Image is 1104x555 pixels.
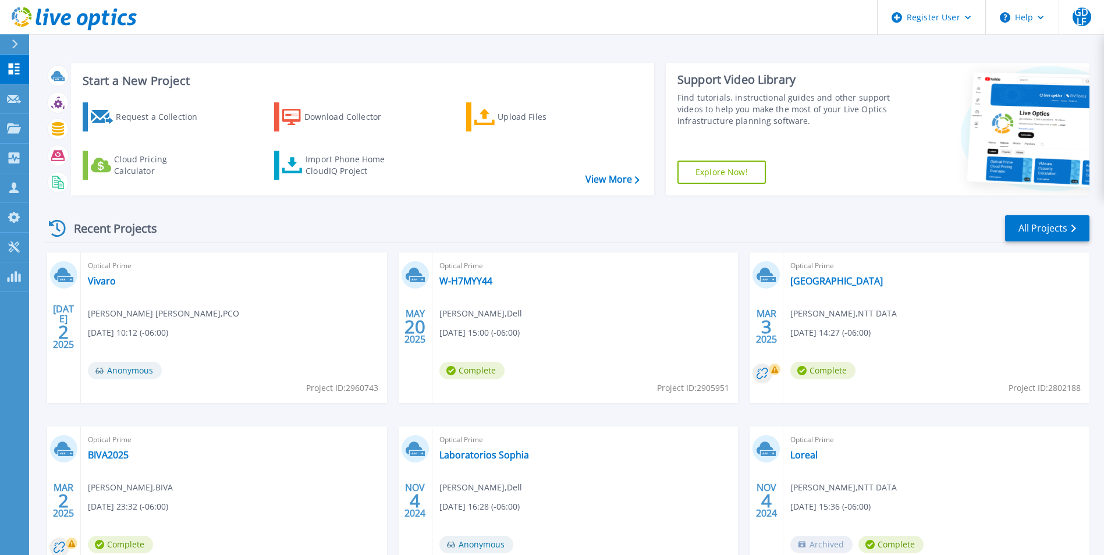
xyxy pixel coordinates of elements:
[88,275,116,287] a: Vivaro
[790,275,883,287] a: [GEOGRAPHIC_DATA]
[439,536,513,553] span: Anonymous
[761,322,772,332] span: 3
[657,382,729,394] span: Project ID: 2905951
[761,496,772,506] span: 4
[404,479,426,522] div: NOV 2024
[88,259,380,272] span: Optical Prime
[116,105,209,129] div: Request a Collection
[88,481,173,494] span: [PERSON_NAME] , BIVA
[585,174,640,185] a: View More
[755,305,778,348] div: MAR 2025
[439,500,520,513] span: [DATE] 16:28 (-06:00)
[790,481,897,494] span: [PERSON_NAME] , NTT DATA
[439,481,522,494] span: [PERSON_NAME] , Dell
[790,536,853,553] span: Archived
[52,305,74,348] div: [DATE] 2025
[439,362,505,379] span: Complete
[52,479,74,522] div: MAR 2025
[88,449,129,461] a: BIVA2025
[677,161,766,184] a: Explore Now!
[88,326,168,339] span: [DATE] 10:12 (-06:00)
[88,536,153,553] span: Complete
[755,479,778,522] div: NOV 2024
[1009,382,1081,394] span: Project ID: 2802188
[58,327,69,337] span: 2
[83,102,212,131] a: Request a Collection
[404,305,426,348] div: MAY 2025
[466,102,596,131] a: Upload Files
[304,105,397,129] div: Download Collector
[274,102,404,131] a: Download Collector
[790,433,1082,446] span: Optical Prime
[439,307,522,320] span: [PERSON_NAME] , Dell
[790,307,897,320] span: [PERSON_NAME] , NTT DATA
[306,154,396,177] div: Import Phone Home CloudIQ Project
[439,449,529,461] a: Laboratorios Sophia
[790,500,871,513] span: [DATE] 15:36 (-06:00)
[790,362,855,379] span: Complete
[790,449,818,461] a: Loreal
[88,307,239,320] span: [PERSON_NAME] [PERSON_NAME] , PCO
[439,259,732,272] span: Optical Prime
[88,433,380,446] span: Optical Prime
[790,259,1082,272] span: Optical Prime
[677,92,893,127] div: Find tutorials, instructional guides and other support videos to help you make the most of your L...
[83,151,212,180] a: Cloud Pricing Calculator
[439,275,492,287] a: W-H7MYY44
[83,74,639,87] h3: Start a New Project
[88,500,168,513] span: [DATE] 23:32 (-06:00)
[58,496,69,506] span: 2
[410,496,420,506] span: 4
[404,322,425,332] span: 20
[858,536,924,553] span: Complete
[790,326,871,339] span: [DATE] 14:27 (-06:00)
[1073,8,1091,26] span: GDLF
[498,105,591,129] div: Upload Files
[306,382,378,394] span: Project ID: 2960743
[439,433,732,446] span: Optical Prime
[677,72,893,87] div: Support Video Library
[1005,215,1089,241] a: All Projects
[114,154,207,177] div: Cloud Pricing Calculator
[88,362,162,379] span: Anonymous
[45,214,173,243] div: Recent Projects
[439,326,520,339] span: [DATE] 15:00 (-06:00)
